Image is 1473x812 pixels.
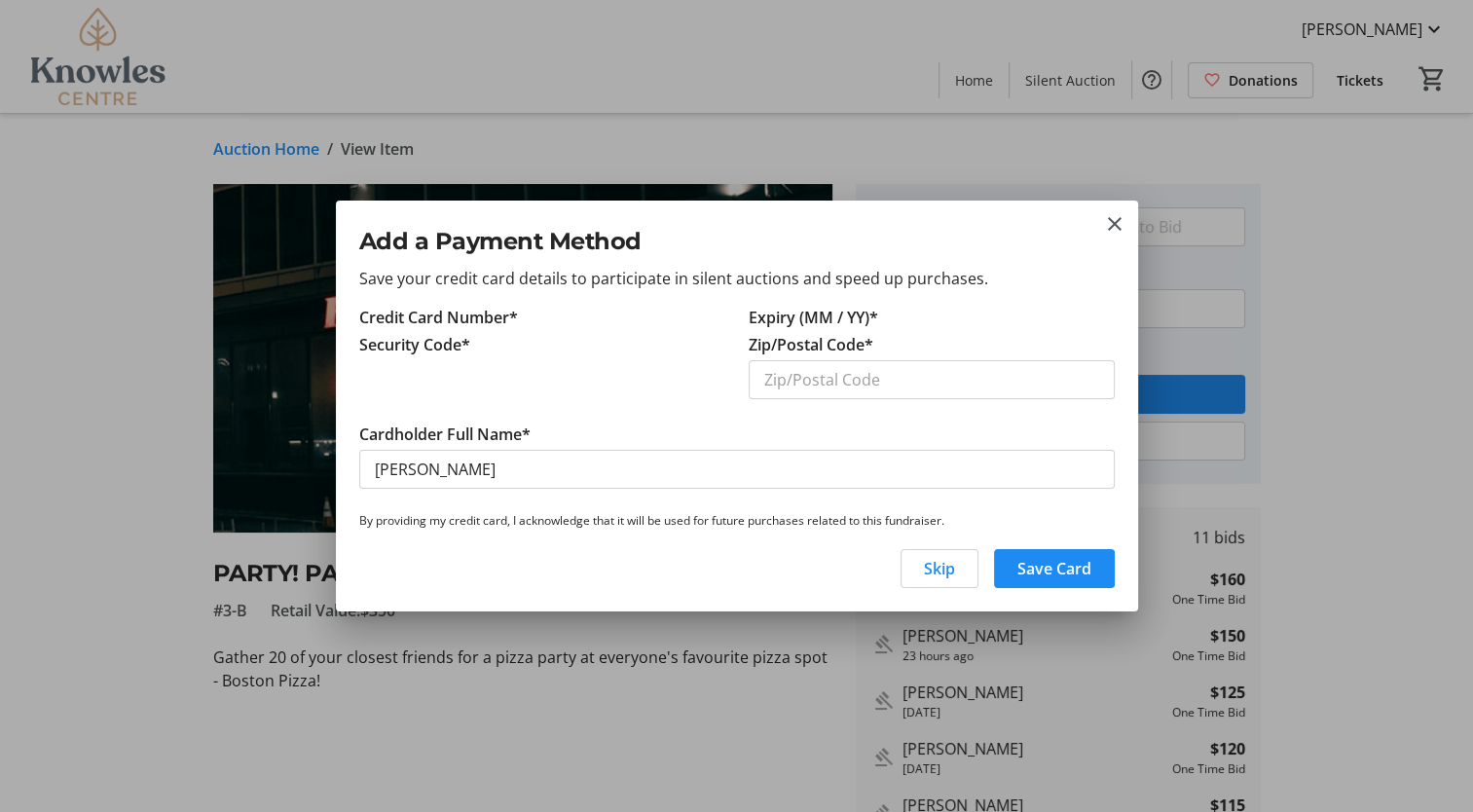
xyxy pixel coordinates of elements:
button: close [1103,212,1126,236]
h2: Add a Payment Method [359,224,1115,259]
p: By providing my credit card, I acknowledge that it will be used for future purchases related to t... [359,512,1115,530]
p: Save your credit card details to participate in silent auctions and speed up purchases. [359,267,1115,290]
input: Card Holder Name [359,450,1115,489]
input: Zip/Postal Code [749,360,1115,399]
label: Credit Card Number* [359,306,518,329]
label: Expiry (MM / YY)* [749,306,878,329]
label: Zip/Postal Code* [749,333,873,356]
span: Save Card [1017,557,1091,580]
span: Skip [924,557,955,580]
label: Cardholder Full Name* [359,423,531,446]
button: Save Card [994,549,1115,588]
button: Skip [901,549,978,588]
label: Security Code* [359,333,470,356]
